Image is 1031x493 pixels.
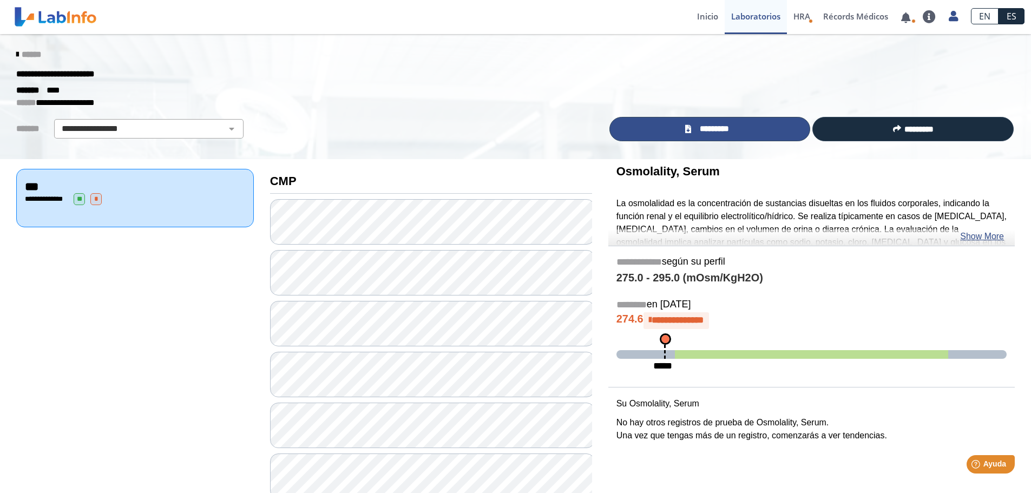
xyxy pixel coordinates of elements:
[999,8,1025,24] a: ES
[616,256,1007,268] h5: según su perfil
[935,451,1019,481] iframe: Help widget launcher
[270,174,297,188] b: CMP
[793,11,810,22] span: HRA
[960,230,1004,243] a: Show More
[616,299,1007,311] h5: en [DATE]
[616,272,1007,285] h4: 275.0 - 295.0 (mOsm/KgH2O)
[616,312,1007,328] h4: 274.6
[616,397,1007,410] p: Su Osmolality, Serum
[616,197,1007,262] p: La osmolalidad es la concentración de sustancias disueltas en los fluidos corporales, indicando l...
[616,416,1007,442] p: No hay otros registros de prueba de Osmolality, Serum. Una vez que tengas más de un registro, com...
[616,165,720,178] b: Osmolality, Serum
[971,8,999,24] a: EN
